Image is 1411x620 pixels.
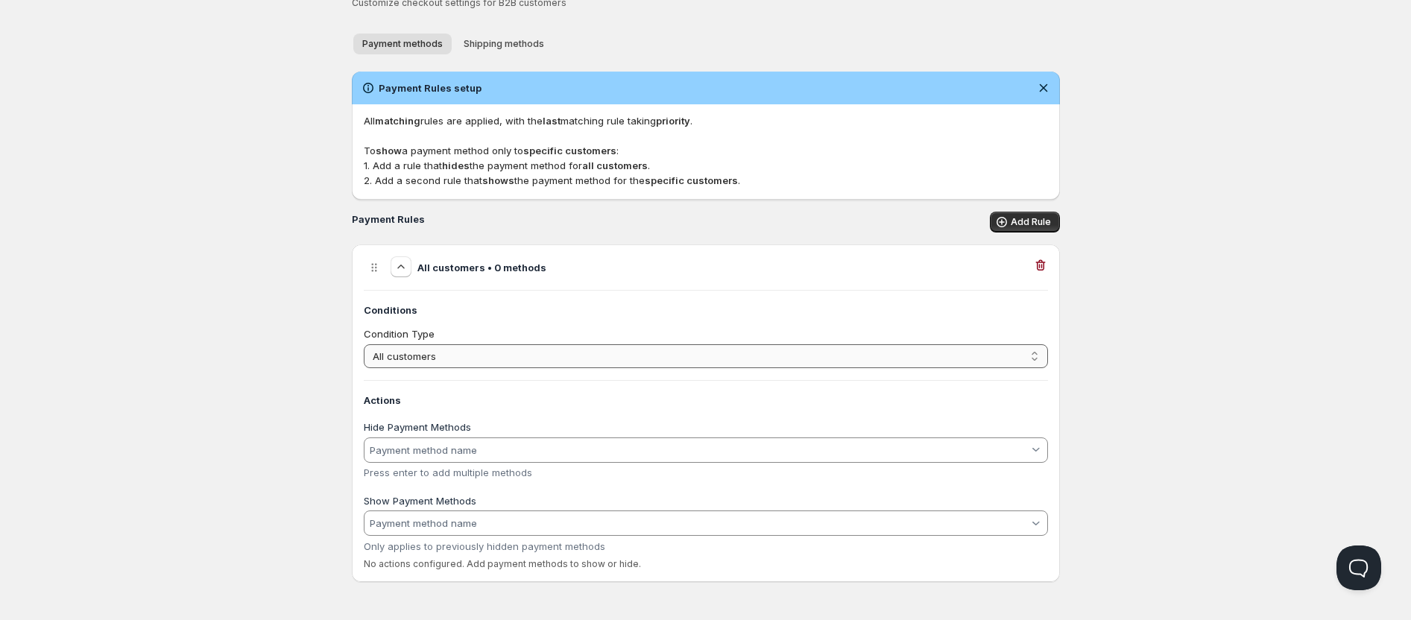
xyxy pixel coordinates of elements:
[442,159,470,171] b: hides
[364,421,471,433] label: Hide Payment Methods
[367,438,1029,462] input: Payment method name
[582,159,648,171] b: all customers
[367,511,1029,535] input: Payment method name
[376,145,402,156] b: show
[656,115,690,127] b: priority
[352,212,425,232] h2: Payment Rules
[364,466,1047,478] div: Press enter to add multiple methods
[464,38,544,50] span: Shipping methods
[1336,545,1381,590] iframe: Help Scout Beacon - Open
[482,174,514,186] b: shows
[364,558,1048,570] p: No actions configured. Add payment methods to show or hide.
[364,303,1048,317] h4: Conditions
[990,212,1060,232] button: Add Rule
[364,328,435,340] span: Condition Type
[1011,216,1051,228] span: Add Rule
[379,80,482,95] h2: Payment Rules setup
[1033,77,1054,98] button: Dismiss notification
[375,115,420,127] b: matching
[645,174,738,186] b: specific customers
[523,145,616,156] b: specific customers
[364,540,1047,552] div: Only applies to previously hidden payment methods
[362,38,443,50] span: Payment methods
[364,113,1048,188] p: All rules are applied, with the matching rule taking . To a payment method only to : 1. Add a rul...
[364,495,476,507] label: Show Payment Methods
[364,393,1048,408] h4: Actions
[417,260,546,275] h3: All customers • 0 methods
[543,115,561,127] b: last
